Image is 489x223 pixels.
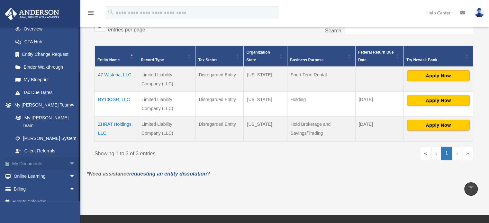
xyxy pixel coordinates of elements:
[5,195,85,208] a: Events Calendar
[69,157,82,170] span: arrow_drop_down
[3,8,61,20] img: Anderson Advisors Platinum Portal
[97,58,120,62] span: Entity Name
[5,183,85,195] a: Billingarrow_drop_down
[244,91,287,116] td: [US_STATE]
[325,28,343,33] label: Search:
[244,67,287,92] td: [US_STATE]
[69,99,82,112] span: arrow_drop_up
[9,132,85,145] a: [PERSON_NAME] System
[452,147,462,160] a: Next
[9,73,82,86] a: My Blueprint
[407,70,470,81] button: Apply Now
[467,185,475,193] i: vertical_align_top
[108,27,145,32] label: entries per page
[462,147,473,160] a: Last
[9,86,82,99] a: Tax Due Dates
[87,171,210,176] em: *Need assistance ?
[403,46,473,67] th: Try Newtek Bank : Activate to sort
[441,147,452,160] a: 1
[107,9,114,16] i: search
[69,183,82,196] span: arrow_drop_down
[95,67,138,92] td: 47 Wisteria, LLC
[290,58,324,62] span: Business Purpose
[464,182,478,196] a: vertical_align_top
[475,8,484,17] img: User Pic
[9,48,82,61] a: Entity Change Request
[138,116,195,141] td: Limited Liability Company (LLC)
[87,9,95,17] i: menu
[407,95,470,106] button: Apply Now
[195,116,244,141] td: Disregarded Entity
[287,91,355,116] td: Holding
[9,61,82,73] a: Binder Walkthrough
[195,91,244,116] td: Disregarded Entity
[9,23,79,36] a: Overview
[358,50,394,62] span: Federal Return Due Date
[95,46,138,67] th: Entity Name: Activate to invert sorting
[138,46,195,67] th: Record Type: Activate to sort
[5,170,85,183] a: Online Learningarrow_drop_down
[95,91,138,116] td: BY10CGR, LLC
[431,147,441,160] a: Previous
[420,147,431,160] a: First
[198,58,217,62] span: Tax Status
[407,120,470,131] button: Apply Now
[138,67,195,92] td: Limited Liability Company (LLC)
[406,56,463,64] div: Try Newtek Bank
[5,99,85,112] a: My [PERSON_NAME] Teamarrow_drop_up
[9,145,85,158] a: Client Referrals
[244,116,287,141] td: [US_STATE]
[195,46,244,67] th: Tax Status: Activate to sort
[5,157,85,170] a: My Documentsarrow_drop_down
[246,50,270,62] span: Organization State
[287,46,355,67] th: Business Purpose: Activate to sort
[69,170,82,183] span: arrow_drop_down
[287,67,355,92] td: Short Term Rental
[195,67,244,92] td: Disregarded Entity
[87,11,95,17] a: menu
[355,116,403,141] td: [DATE]
[355,91,403,116] td: [DATE]
[244,46,287,67] th: Organization State: Activate to sort
[9,35,82,48] a: CTA Hub
[141,58,164,62] span: Record Type
[138,91,195,116] td: Limited Liability Company (LLC)
[129,171,207,176] a: requesting an entity dissolution
[287,116,355,141] td: Hold Brokerage and Savings/Trading
[95,147,279,158] div: Showing 1 to 3 of 3 entries
[355,46,403,67] th: Federal Return Due Date: Activate to sort
[9,111,85,132] a: My [PERSON_NAME] Team
[95,116,138,141] td: ZHRAT Holdings, LLC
